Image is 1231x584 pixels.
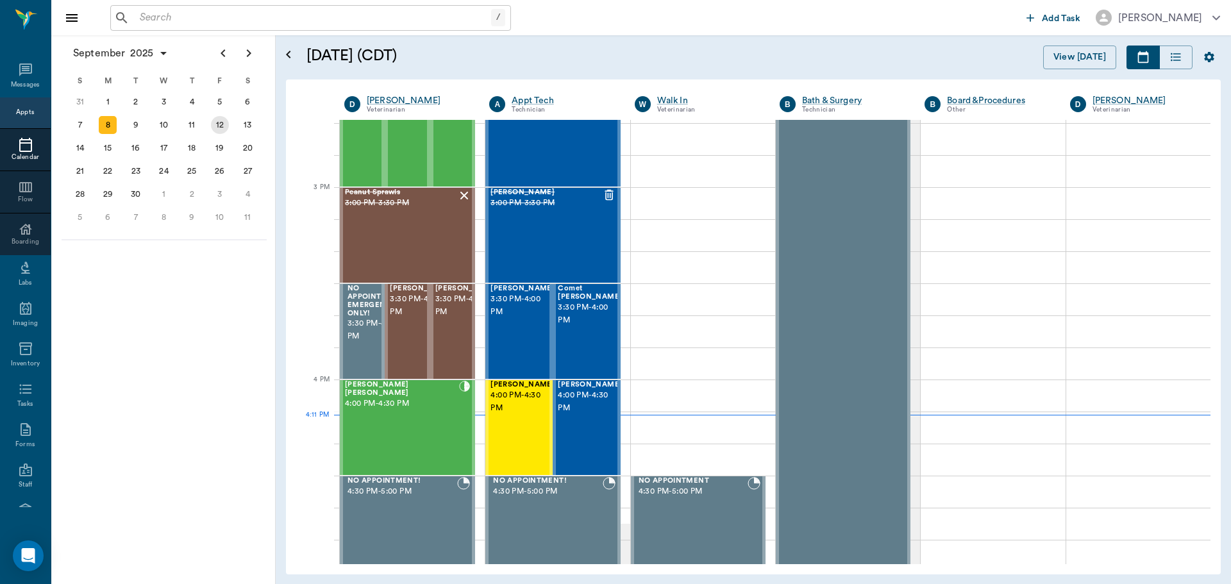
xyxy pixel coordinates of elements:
[239,139,256,157] div: Saturday, September 20, 2025
[435,285,499,293] span: [PERSON_NAME]
[281,30,296,79] button: Open calendar
[367,94,470,107] a: [PERSON_NAME]
[71,185,89,203] div: Sunday, September 28, 2025
[390,285,454,293] span: [PERSON_NAME]
[71,139,89,157] div: Sunday, September 14, 2025
[435,293,499,319] span: 3:30 PM - 4:00 PM
[99,93,117,111] div: Monday, September 1, 2025
[99,185,117,203] div: Monday, September 29, 2025
[340,476,475,572] div: BOOKED, 4:30 PM - 5:00 PM
[16,108,34,117] div: Appts
[925,96,941,112] div: B
[491,9,505,26] div: /
[239,93,256,111] div: Saturday, September 6, 2025
[127,185,145,203] div: Tuesday, September 30, 2025
[1093,94,1196,107] a: [PERSON_NAME]
[211,208,229,226] div: Friday, October 10, 2025
[490,197,602,210] span: 3:00 PM - 3:30 PM
[490,389,555,415] span: 4:00 PM - 4:30 PM
[128,44,156,62] span: 2025
[493,477,602,485] span: NO APPOINTMENT!
[71,44,128,62] span: September
[344,96,360,112] div: D
[1070,96,1086,112] div: D
[348,285,406,317] span: NO APPOINTMENT! EMERGENCY ONLY!
[211,93,229,111] div: Friday, September 5, 2025
[150,71,178,90] div: W
[296,181,330,213] div: 3 PM
[99,116,117,134] div: Today, Monday, September 8, 2025
[430,283,475,380] div: READY_TO_CHECKOUT, 3:30 PM - 4:00 PM
[367,104,470,115] div: Veterinarian
[183,208,201,226] div: Thursday, October 9, 2025
[206,71,234,90] div: F
[485,380,553,476] div: CHECKED_IN, 4:00 PM - 4:30 PM
[296,373,330,405] div: 4 PM
[348,477,457,485] span: NO APPOINTMENT!
[780,96,796,112] div: B
[490,188,602,197] span: [PERSON_NAME]
[127,139,145,157] div: Tuesday, September 16, 2025
[210,40,236,66] button: Previous page
[127,208,145,226] div: Tuesday, October 7, 2025
[512,94,615,107] a: Appt Tech
[345,197,457,210] span: 3:00 PM - 3:30 PM
[11,359,40,369] div: Inventory
[183,93,201,111] div: Thursday, September 4, 2025
[71,93,89,111] div: Sunday, August 31, 2025
[512,104,615,115] div: Technician
[345,397,459,410] span: 4:00 PM - 4:30 PM
[485,187,620,283] div: CANCELED, 3:00 PM - 3:30 PM
[71,208,89,226] div: Sunday, October 5, 2025
[340,91,385,187] div: READY_TO_CHECKOUT, 2:30 PM - 3:00 PM
[211,139,229,157] div: Friday, September 19, 2025
[639,485,748,498] span: 4:30 PM - 5:00 PM
[122,71,150,90] div: T
[802,94,905,107] a: Bath & Surgery
[345,381,459,397] span: [PERSON_NAME] [PERSON_NAME]
[239,116,256,134] div: Saturday, September 13, 2025
[1043,46,1116,69] button: View [DATE]
[211,185,229,203] div: Friday, October 3, 2025
[385,91,430,187] div: READY_TO_CHECKOUT, 2:30 PM - 3:00 PM
[17,399,33,409] div: Tasks
[1118,10,1202,26] div: [PERSON_NAME]
[485,476,620,572] div: BOOKED, 4:30 PM - 5:00 PM
[340,380,475,476] div: CHECKED_IN, 4:00 PM - 4:30 PM
[11,80,40,90] div: Messages
[490,293,555,319] span: 3:30 PM - 4:00 PM
[558,301,622,327] span: 3:30 PM - 4:00 PM
[178,71,206,90] div: T
[340,187,475,283] div: NO_SHOW, 3:00 PM - 3:30 PM
[553,283,620,380] div: CHECKED_OUT, 3:30 PM - 4:00 PM
[71,116,89,134] div: Sunday, September 7, 2025
[490,285,555,293] span: [PERSON_NAME]
[155,93,173,111] div: Wednesday, September 3, 2025
[489,96,505,112] div: A
[67,40,175,66] button: September2025
[385,283,430,380] div: CHECKED_OUT, 3:30 PM - 4:00 PM
[340,283,385,380] div: BOOKED, 3:30 PM - 4:00 PM
[155,185,173,203] div: Wednesday, October 1, 2025
[19,278,32,288] div: Labs
[211,116,229,134] div: Friday, September 12, 2025
[59,5,85,31] button: Close drawer
[183,162,201,180] div: Thursday, September 25, 2025
[155,139,173,157] div: Wednesday, September 17, 2025
[657,94,760,107] div: Walk In
[127,162,145,180] div: Tuesday, September 23, 2025
[635,96,651,112] div: W
[155,208,173,226] div: Wednesday, October 8, 2025
[390,293,454,319] span: 3:30 PM - 4:00 PM
[239,162,256,180] div: Saturday, September 27, 2025
[71,162,89,180] div: Sunday, September 21, 2025
[183,185,201,203] div: Thursday, October 2, 2025
[239,185,256,203] div: Saturday, October 4, 2025
[1021,6,1085,29] button: Add Task
[183,116,201,134] div: Thursday, September 11, 2025
[802,104,905,115] div: Technician
[490,381,555,389] span: [PERSON_NAME]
